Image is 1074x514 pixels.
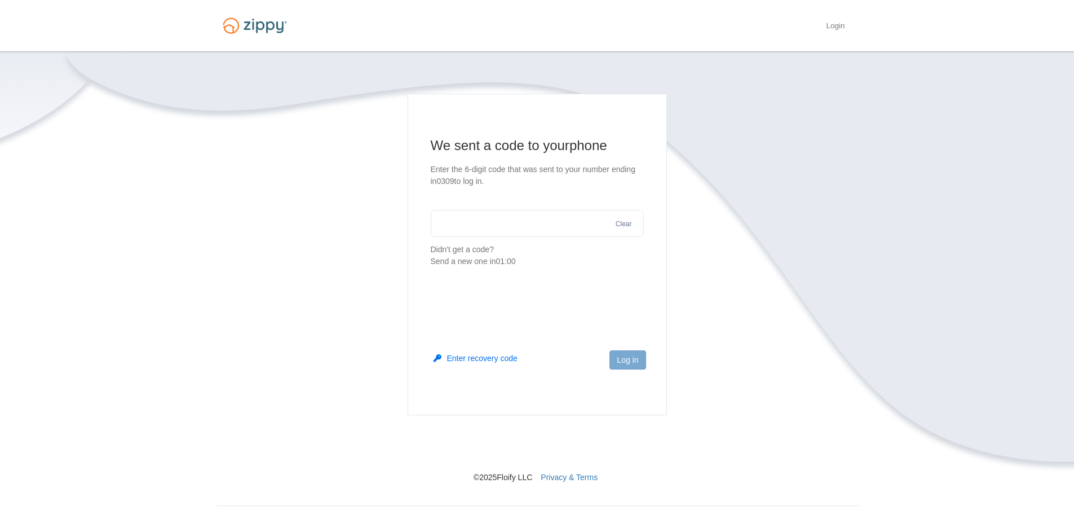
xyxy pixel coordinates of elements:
a: Privacy & Terms [541,473,598,482]
button: Enter recovery code [434,353,518,364]
img: Logo [216,12,294,39]
h1: We sent a code to your phone [431,137,644,155]
button: Log in [609,350,646,370]
p: Enter the 6-digit code that was sent to your number ending in 0309 to log in. [431,164,644,187]
div: Send a new one in 01:00 [431,256,644,267]
nav: © 2025 Floify LLC [216,415,859,483]
p: Didn't get a code? [431,244,644,267]
a: Login [826,21,845,33]
button: Clear [612,219,635,230]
